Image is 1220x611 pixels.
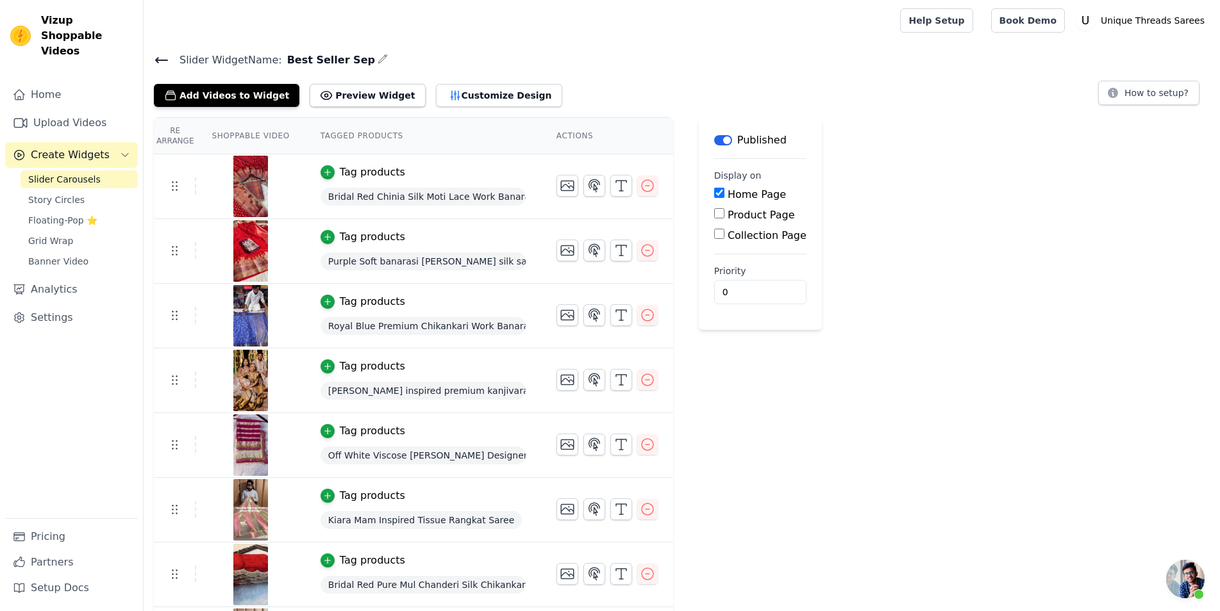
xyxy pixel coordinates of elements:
th: Shoppable Video [196,118,305,154]
label: Priority [714,265,806,277]
label: Collection Page [728,229,806,241]
button: Change Thumbnail [556,240,578,261]
button: Tag products [321,294,405,309]
span: Off White Viscose [PERSON_NAME] Designer Lace Work [PERSON_NAME] [321,446,526,464]
button: Tag products [321,359,405,374]
img: vizup-images-c282.jpg [233,156,269,217]
text: U [1082,14,1090,27]
div: Open chat [1166,560,1205,598]
a: Help Setup [900,8,973,33]
a: How to setup? [1098,90,1199,102]
a: Grid Wrap [21,232,138,250]
div: Tag products [340,553,405,568]
span: Slider Carousels [28,173,101,186]
span: Grid Wrap [28,234,73,247]
button: Add Videos to Widget [154,84,299,107]
span: Floating-Pop ⭐ [28,214,97,227]
span: Bridal Red Pure Mul Chanderi Silk Chikankari Embroidery Banarasi Saree [321,576,526,594]
button: Change Thumbnail [556,434,578,455]
img: vizup-images-7c21.jpg [233,285,269,346]
span: Story Circles [28,193,85,206]
div: Tag products [340,423,405,439]
button: U Unique Threads Sarees [1075,9,1210,32]
span: Best Seller Sep [282,53,375,68]
label: Home Page [728,188,786,200]
button: Tag products [321,229,405,245]
button: Preview Widget [310,84,425,107]
span: Royal Blue Premium Chikankari Work Banarasi Saree [321,317,526,335]
a: Partners [5,550,138,575]
span: Create Widgets [31,147,110,163]
a: Floating-Pop ⭐ [21,211,138,229]
button: Change Thumbnail [556,369,578,391]
a: Analytics [5,277,138,302]
th: Re Arrange [154,118,196,154]
button: Tag products [321,423,405,439]
span: Vizup Shoppable Videos [41,13,133,59]
th: Actions [541,118,673,154]
button: Create Widgets [5,142,138,168]
button: Change Thumbnail [556,175,578,197]
button: Tag products [321,553,405,568]
legend: Display on [714,169,762,182]
a: Setup Docs [5,575,138,601]
button: Change Thumbnail [556,304,578,326]
img: vizup-images-6b53.jpg [233,414,269,476]
a: Pricing [5,524,138,550]
label: Product Page [728,209,795,221]
button: How to setup? [1098,81,1199,105]
div: Edit Name [378,51,388,69]
a: Banner Video [21,252,138,270]
span: Slider Widget Name: [169,53,282,68]
span: Kiara Mam Inspired Tissue Rangkat Saree [321,511,522,529]
button: Change Thumbnail [556,563,578,585]
img: vizup-images-dc6f.jpg [233,479,269,541]
a: Home [5,82,138,108]
a: Slider Carousels [21,170,138,188]
button: Customize Design [436,84,562,107]
a: Story Circles [21,191,138,209]
a: Settings [5,305,138,330]
div: Tag products [340,359,405,374]
button: Change Thumbnail [556,498,578,520]
img: vizup-images-b0a5.jpg [233,220,269,282]
a: Upload Videos [5,110,138,136]
div: Tag products [340,294,405,309]
span: [PERSON_NAME] inspired premium kanjivaram tissue silk saree [321,382,526,400]
img: vizup-images-4189.jpg [233,350,269,411]
span: Bridal Red Chinia Silk Moti Lace Work Banarasi Saree [321,188,526,206]
button: Tag products [321,488,405,503]
p: Published [737,133,787,148]
p: Unique Threads Sarees [1096,9,1210,32]
button: Tag products [321,165,405,180]
div: Tag products [340,488,405,503]
th: Tagged Products [305,118,541,154]
span: Purple Soft banarasi [PERSON_NAME] silk saree [321,252,526,270]
div: Tag products [340,229,405,245]
span: Banner Video [28,255,88,268]
img: vizup-images-bd5b.jpg [233,544,269,605]
div: Tag products [340,165,405,180]
img: Vizup [10,26,31,46]
a: Book Demo [991,8,1065,33]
